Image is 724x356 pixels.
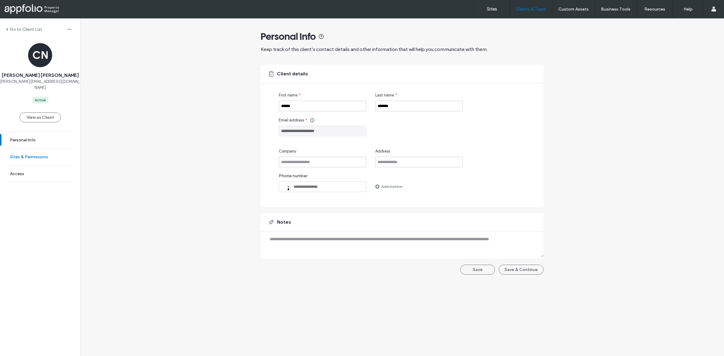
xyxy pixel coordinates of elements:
[487,6,497,12] label: Sites
[10,137,36,143] label: Personal Info
[381,181,403,192] label: Add number
[375,157,463,167] input: Address
[460,265,495,275] button: Save
[375,148,390,154] span: Address
[277,219,291,225] span: Notes
[10,171,24,176] label: Access
[279,92,297,98] span: First name
[28,43,52,67] div: CN
[261,46,487,52] span: Keep track of this client’s contact details and other information that will help you communicate ...
[644,7,665,12] label: Resources
[279,157,366,167] input: Company
[375,101,463,111] input: Last name
[279,173,366,181] label: Phone number
[277,71,308,77] span: Client details
[261,30,316,43] span: Personal Info
[20,112,61,122] button: View as Client
[375,92,394,98] span: Last name
[2,72,79,79] span: [PERSON_NAME] [PERSON_NAME]
[10,154,48,159] label: Sites & Permissions
[279,148,296,154] span: Company
[279,101,366,111] input: First name
[279,126,366,136] input: Email address
[558,7,589,12] label: Custom Assets
[14,4,26,10] span: Help
[499,265,544,275] button: Save & Continue
[684,7,693,12] label: Help
[10,27,42,32] label: Go to Client List
[35,97,46,103] div: Active
[516,7,546,12] label: Clients & Team
[279,117,304,123] span: Email address
[601,7,630,12] label: Business Tools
